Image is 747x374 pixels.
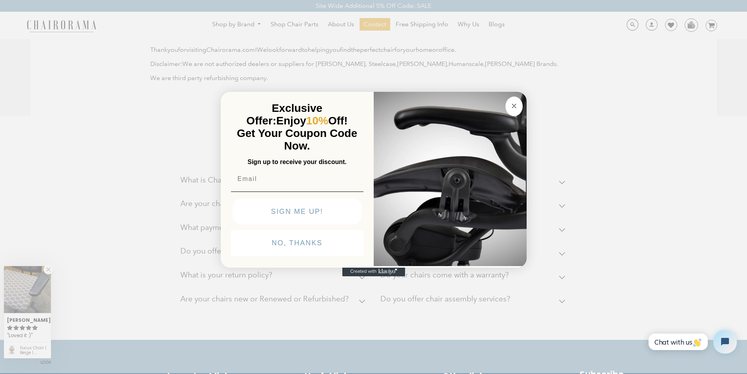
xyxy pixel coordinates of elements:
button: SIGN ME UP! [233,199,362,224]
input: Email [231,171,364,187]
span: Sign up to receive your discount. [247,159,346,165]
button: Close dialog [505,97,523,116]
span: Exclusive Offer: [246,102,322,127]
button: NO, THANKS [231,230,364,256]
img: 92d77583-a095-41f6-84e7-858462e0427a.jpeg [374,90,527,266]
iframe: Tidio Chat [642,323,743,360]
span: 10% [306,115,328,127]
span: Get Your Coupon Code Now. [237,127,357,152]
a: Created with Klaviyo - opens in a new tab [342,267,405,276]
span: Enjoy Off! [276,115,348,127]
img: underline [231,192,364,192]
